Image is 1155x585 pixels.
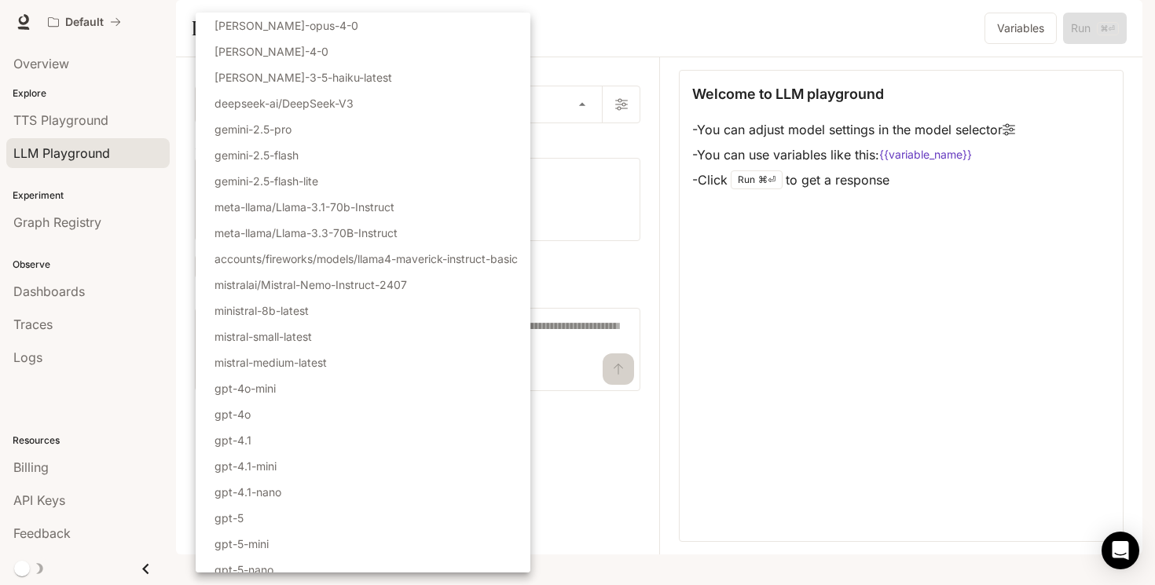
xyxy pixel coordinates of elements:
[214,225,398,241] p: meta-llama/Llama-3.3-70B-Instruct
[214,95,354,112] p: deepseek-ai/DeepSeek-V3
[214,43,328,60] p: [PERSON_NAME]-4-0
[214,121,291,137] p: gemini-2.5-pro
[214,536,269,552] p: gpt-5-mini
[214,173,318,189] p: gemini-2.5-flash-lite
[214,561,273,578] p: gpt-5-nano
[214,69,392,86] p: [PERSON_NAME]-3-5-haiku-latest
[214,250,518,267] p: accounts/fireworks/models/llama4-maverick-instruct-basic
[214,147,299,163] p: gemini-2.5-flash
[214,199,394,215] p: meta-llama/Llama-3.1-70b-Instruct
[214,406,251,422] p: gpt-4o
[214,458,277,474] p: gpt-4.1-mini
[214,484,281,500] p: gpt-4.1-nano
[214,380,276,397] p: gpt-4o-mini
[214,302,309,319] p: ministral-8b-latest
[214,276,407,293] p: mistralai/Mistral-Nemo-Instruct-2407
[214,328,312,345] p: mistral-small-latest
[214,354,327,371] p: mistral-medium-latest
[214,510,244,526] p: gpt-5
[214,432,251,448] p: gpt-4.1
[214,17,358,34] p: [PERSON_NAME]-opus-4-0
